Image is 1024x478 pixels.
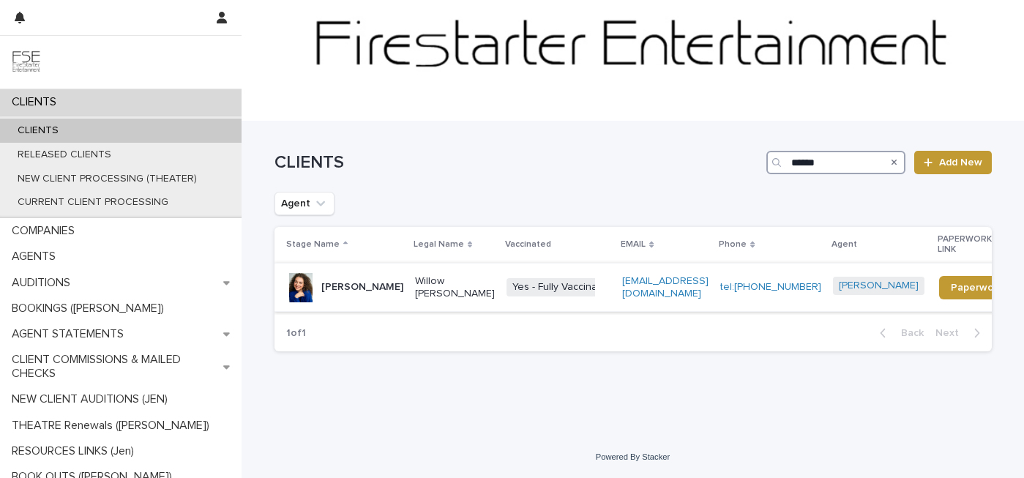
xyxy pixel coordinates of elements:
p: CLIENTS [6,124,70,137]
button: Agent [274,192,335,215]
p: AGENTS [6,250,67,264]
p: AGENT STATEMENTS [6,327,135,341]
span: Next [935,328,968,338]
p: 1 of 1 [274,315,318,351]
p: AUDITIONS [6,276,82,290]
h1: CLIENTS [274,152,761,173]
button: Back [868,326,930,340]
p: Stage Name [286,236,340,253]
p: Legal Name [414,236,464,253]
span: Yes - Fully Vaccinated [507,278,618,296]
button: Next [930,326,992,340]
span: Back [892,328,924,338]
a: [PERSON_NAME] [839,280,919,292]
p: PAPERWORK LINK [938,231,1006,258]
p: RELEASED CLIENTS [6,149,123,161]
a: Add New [914,151,991,174]
span: Paperwork [951,283,1003,293]
p: Willow [PERSON_NAME] [415,275,495,300]
input: Search [766,151,905,174]
p: NEW CLIENT AUDITIONS (JEN) [6,392,179,406]
a: [EMAIL_ADDRESS][DOMAIN_NAME] [622,276,709,299]
p: Vaccinated [505,236,551,253]
p: [PERSON_NAME] [321,281,403,294]
img: 9JgRvJ3ETPGCJDhvPVA5 [12,48,41,77]
p: RESOURCES LINKS (Jen) [6,444,146,458]
p: CLIENT COMMISSIONS & MAILED CHECKS [6,353,223,381]
p: CLIENTS [6,95,68,109]
p: BOOKINGS ([PERSON_NAME]) [6,302,176,315]
p: NEW CLIENT PROCESSING (THEATER) [6,173,209,185]
a: Paperwork [939,276,1014,299]
p: COMPANIES [6,224,86,238]
p: EMAIL [621,236,646,253]
p: Phone [719,236,747,253]
p: CURRENT CLIENT PROCESSING [6,196,180,209]
p: Agent [831,236,857,253]
span: Add New [939,157,982,168]
a: Powered By Stacker [596,452,670,461]
a: tel:[PHONE_NUMBER] [720,282,821,292]
p: THEATRE Renewals ([PERSON_NAME]) [6,419,221,433]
